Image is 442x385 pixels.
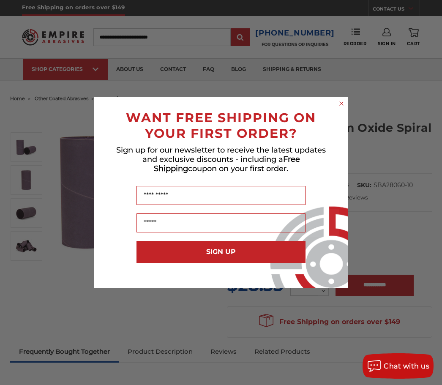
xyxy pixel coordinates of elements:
span: WANT FREE SHIPPING ON YOUR FIRST ORDER? [126,110,316,141]
span: Free Shipping [154,155,300,173]
span: Sign up for our newsletter to receive the latest updates and exclusive discounts - including a co... [116,145,326,173]
button: SIGN UP [136,241,306,263]
span: Chat with us [384,362,429,370]
button: Close dialog [337,99,346,108]
input: Email [136,213,306,232]
button: Chat with us [363,353,434,379]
